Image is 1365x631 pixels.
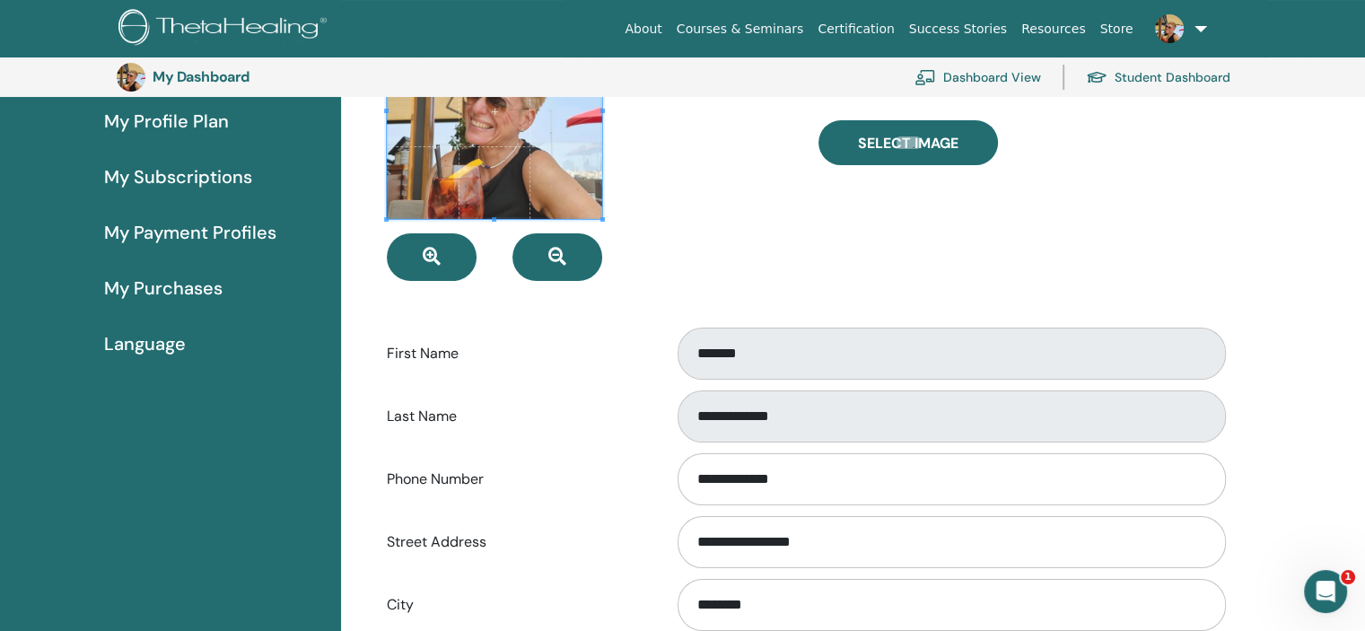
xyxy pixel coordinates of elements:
[914,69,936,85] img: chalkboard-teacher.svg
[117,63,145,92] img: default.jpg
[1086,70,1107,85] img: graduation-cap.svg
[1093,13,1141,46] a: Store
[1014,13,1093,46] a: Resources
[1155,14,1184,43] img: default.jpg
[153,68,332,85] h3: My Dashboard
[858,134,958,153] span: Select Image
[669,13,811,46] a: Courses & Seminars
[373,399,661,434] label: Last Name
[104,163,252,190] span: My Subscriptions
[902,13,1014,46] a: Success Stories
[1086,57,1230,97] a: Student Dashboard
[104,275,223,302] span: My Purchases
[373,588,661,622] label: City
[104,108,229,135] span: My Profile Plan
[897,136,920,149] input: Select Image
[104,219,276,246] span: My Payment Profiles
[373,337,661,371] label: First Name
[104,330,186,357] span: Language
[373,462,661,496] label: Phone Number
[810,13,901,46] a: Certification
[617,13,669,46] a: About
[373,525,661,559] label: Street Address
[1304,570,1347,613] iframe: Intercom live chat
[118,9,333,49] img: logo.png
[914,57,1041,97] a: Dashboard View
[1341,570,1355,584] span: 1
